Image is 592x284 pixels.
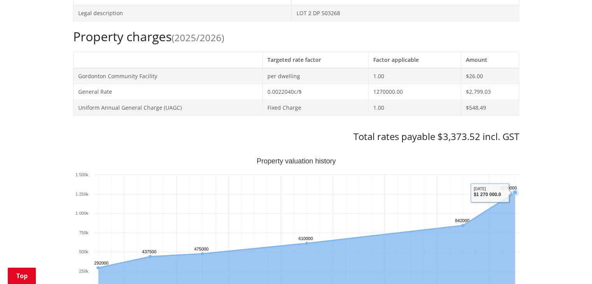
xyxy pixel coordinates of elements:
[75,172,88,177] text: 1 500k
[461,84,519,100] td: $2,799.03
[73,68,262,84] td: Gordonton Community Facility
[369,52,461,68] th: Factor applicable
[75,211,88,216] text: 1 000k
[73,29,519,44] h2: Property charges
[79,249,88,254] text: 500k
[79,230,88,235] text: 750k
[292,5,519,21] td: LOT 2 DP 503268
[73,100,262,116] td: Uniform Annual General Charge (UAGC)
[201,252,204,255] path: Sunday, Jun 30, 12:00, 475,000. Capital Value.
[262,68,368,84] td: per dwelling
[194,247,209,251] text: 475000
[461,68,519,84] td: $26.00
[556,251,584,279] iframe: Messenger Launcher
[461,52,519,68] th: Amount
[172,31,224,44] span: (2025/2026)
[299,236,313,241] text: 610000
[262,52,368,68] th: Targeted rate factor
[500,186,517,190] text: 1270000
[513,190,517,195] path: Monday, Jun 30, 12:00, 1,270,000. Capital Value.
[262,100,368,116] td: Fixed Charge
[94,261,109,265] text: 292000
[455,218,469,223] text: 842000
[369,68,461,84] td: 1.00
[73,84,262,100] td: General Rate
[79,269,88,273] text: 250k
[73,131,519,142] h3: Total rates payable $3,373.52 incl. GST
[461,224,464,227] path: Sunday, Jun 30, 12:00, 842,000. Capital Value.
[149,255,152,258] path: Saturday, Jun 30, 12:00, 437,500. Capital Value.
[75,192,88,196] text: 1 250k
[142,249,156,254] text: 437500
[8,268,36,284] a: Top
[97,266,100,269] path: Friday, Jun 30, 12:00, 292,000. Capital Value.
[369,100,461,116] td: 1.00
[256,157,336,165] text: Property valuation history
[262,84,368,100] td: 0.0022040c/$
[73,5,292,21] td: Legal description
[369,84,461,100] td: 1270000.00
[305,242,308,245] path: Wednesday, Jun 30, 12:00, 610,000. Capital Value.
[461,100,519,116] td: $548.49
